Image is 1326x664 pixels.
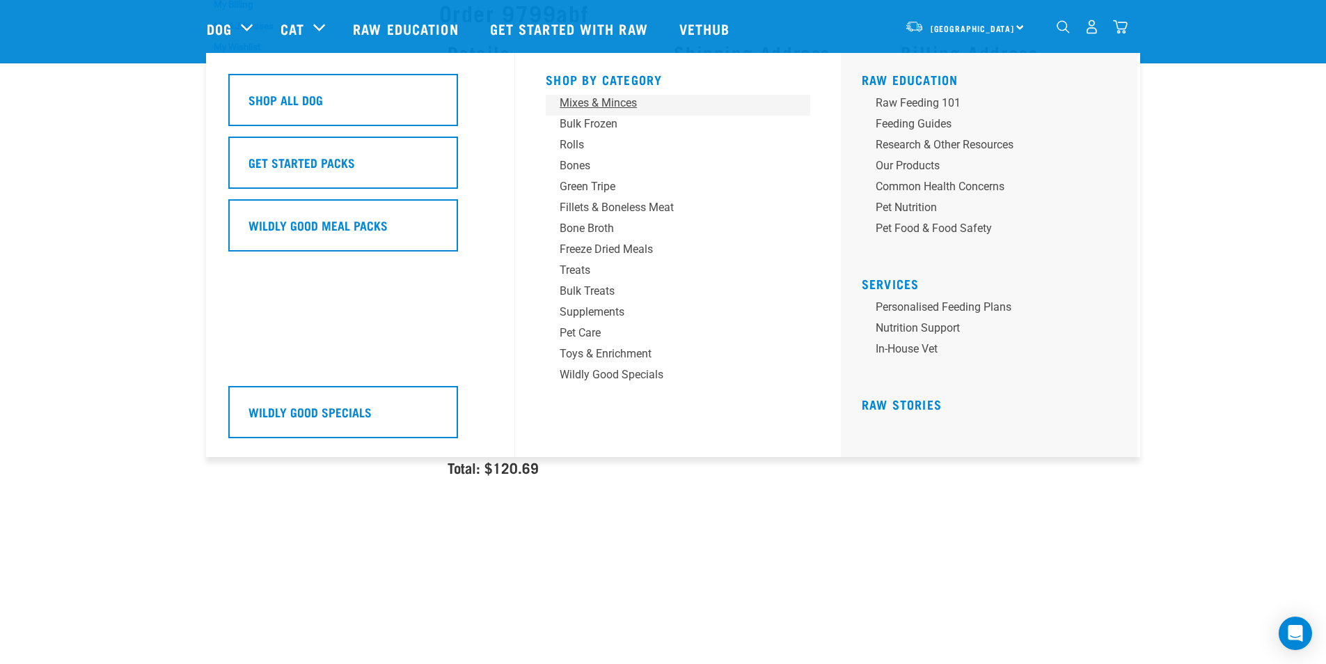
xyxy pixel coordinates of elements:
div: Open Intercom Messenger [1279,617,1312,650]
div: Bone Broth [560,220,777,237]
a: Cat [281,18,304,39]
img: home-icon-1@2x.png [1057,20,1070,33]
a: Raw Feeding 101 [862,95,1126,116]
div: Bulk Treats [560,283,777,300]
div: Pet Food & Food Safety [876,220,1093,237]
a: Our Products [862,157,1126,178]
div: Mixes & Minces [560,95,777,111]
a: Mixes & Minces [546,95,810,116]
a: Nutrition Support [862,320,1126,341]
div: Bulk Frozen [560,116,777,132]
div: Freeze Dried Meals [560,241,777,258]
a: Dog [207,18,232,39]
img: home-icon@2x.png [1113,20,1128,34]
a: Rolls [546,137,810,157]
a: Supplements [546,304,810,325]
div: Rolls [560,137,777,153]
a: Wildly Good Specials [546,366,810,387]
div: Green Tripe [560,178,777,195]
a: Get Started Packs [228,137,493,199]
a: Pet Care [546,325,810,346]
div: Feeding Guides [876,116,1093,132]
td: Item Total: $105.70 [439,431,1120,493]
div: Bones [560,157,777,174]
a: Bulk Frozen [546,116,810,137]
h5: Services [862,277,1126,288]
a: Feeding Guides [862,116,1126,137]
a: Fillets & Boneless Meat [546,199,810,220]
a: Pet Nutrition [862,199,1126,220]
a: Pet Food & Food Safety [862,220,1126,241]
div: Fillets & Boneless Meat [560,199,777,216]
div: Toys & Enrichment [560,346,777,362]
a: Freeze Dried Meals [546,241,810,262]
img: user.png [1084,20,1099,34]
a: Wildly Good Meal Packs [228,199,493,262]
div: Research & Other Resources [876,137,1093,153]
div: Common Health Concerns [876,178,1093,195]
a: Bulk Treats [546,283,810,304]
h4: Total: $120.69 [448,459,1112,475]
span: [GEOGRAPHIC_DATA] [931,26,1015,31]
a: Bone Broth [546,220,810,241]
a: Wildly Good Specials [228,386,493,449]
img: van-moving.png [905,20,924,33]
div: Pet Nutrition [876,199,1093,216]
div: Our Products [876,157,1093,174]
a: Green Tripe [546,178,810,199]
a: Shop All Dog [228,74,493,137]
a: Toys & Enrichment [546,346,810,366]
a: Raw Stories [862,401,942,408]
a: Bones [546,157,810,178]
h5: Wildly Good Specials [248,403,372,421]
a: Common Health Concerns [862,178,1126,199]
a: Vethub [665,1,748,56]
h5: Shop All Dog [248,91,323,109]
div: Pet Care [560,325,777,341]
div: Supplements [560,304,777,321]
div: Raw Feeding 101 [876,95,1093,111]
a: Personalised Feeding Plans [862,299,1126,320]
a: Research & Other Resources [862,137,1126,157]
a: Treats [546,262,810,283]
a: Raw Education [339,1,475,56]
h5: Shop By Category [546,72,810,84]
a: In-house vet [862,341,1126,362]
div: Treats [560,262,777,279]
h5: Get Started Packs [248,153,355,171]
h5: Wildly Good Meal Packs [248,216,388,234]
div: Wildly Good Specials [560,366,777,383]
a: Raw Education [862,76,958,83]
a: Get started with Raw [476,1,665,56]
